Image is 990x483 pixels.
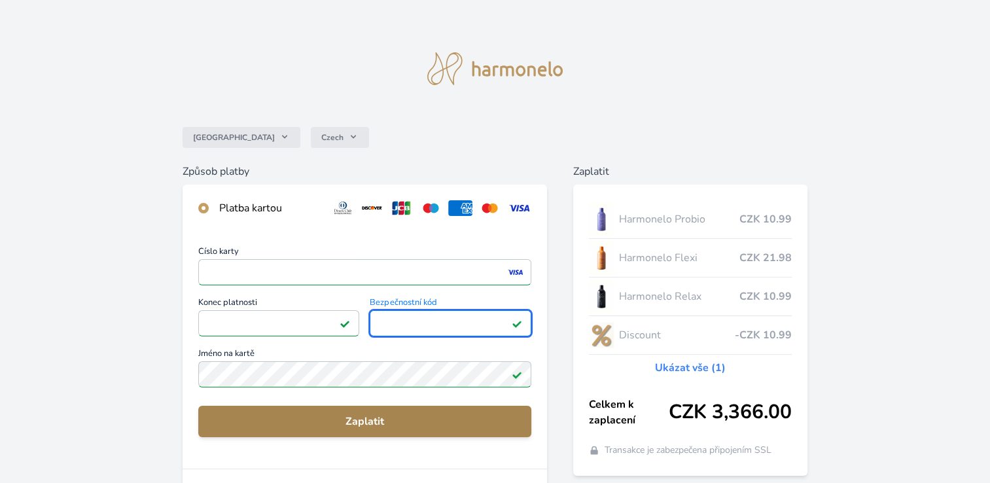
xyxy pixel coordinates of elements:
span: Celkem k zaplacení [589,397,669,428]
span: Harmonelo Flexi [619,250,739,266]
h6: Zaplatit [573,164,807,179]
span: Harmonelo Relax [619,289,739,304]
img: CLEAN_FLEXI_se_stinem_x-hi_(1)-lo.jpg [589,241,614,274]
img: discount-lo.png [589,319,614,351]
img: amex.svg [448,200,472,216]
button: [GEOGRAPHIC_DATA] [183,127,300,148]
img: Platné pole [340,318,350,329]
button: Zaplatit [198,406,531,437]
img: CLEAN_RELAX_se_stinem_x-lo.jpg [589,280,614,313]
img: logo.svg [427,52,563,85]
a: Ukázat vše (1) [655,360,726,376]
span: CZK 3,366.00 [669,401,792,424]
button: Czech [311,127,369,148]
img: visa.svg [507,200,531,216]
span: Transakce je zabezpečena připojením SSL [605,444,771,457]
span: Czech [321,132,344,143]
div: Platba kartou [219,200,321,216]
iframe: Iframe pro bezpečnostní kód [376,314,525,332]
img: discover.svg [360,200,384,216]
img: diners.svg [331,200,355,216]
span: -CZK 10.99 [735,327,792,343]
img: Platné pole [512,318,522,329]
span: CZK 21.98 [739,250,792,266]
iframe: Iframe pro číslo karty [204,263,525,281]
span: [GEOGRAPHIC_DATA] [193,132,275,143]
span: CZK 10.99 [739,289,792,304]
img: visa [506,266,524,278]
span: Konec platnosti [198,298,360,310]
img: mc.svg [478,200,502,216]
span: CZK 10.99 [739,211,792,227]
span: Číslo karty [198,247,531,259]
span: Zaplatit [209,414,521,429]
img: jcb.svg [389,200,414,216]
h6: Způsob platby [183,164,547,179]
span: Discount [619,327,735,343]
iframe: Iframe pro datum vypršení platnosti [204,314,354,332]
span: Bezpečnostní kód [370,298,531,310]
span: Jméno na kartě [198,349,531,361]
img: maestro.svg [419,200,443,216]
img: Platné pole [512,369,522,380]
img: CLEAN_PROBIO_se_stinem_x-lo.jpg [589,203,614,236]
input: Jméno na kartěPlatné pole [198,361,531,387]
span: Harmonelo Probio [619,211,739,227]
